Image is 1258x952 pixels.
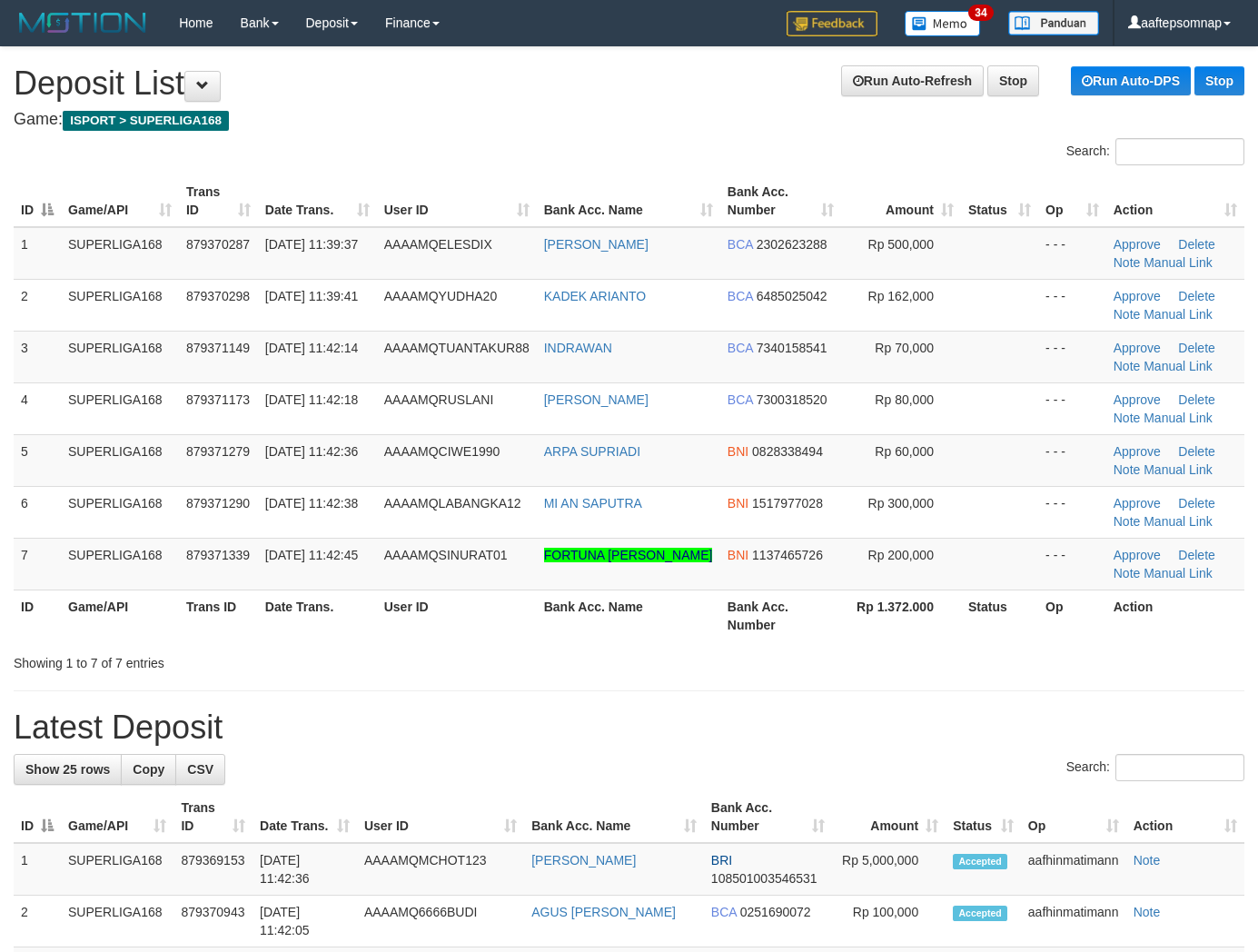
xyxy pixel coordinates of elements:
[1144,462,1213,477] a: Manual Link
[14,754,122,785] a: Show 25 rows
[537,175,720,227] th: Bank Acc. Name: activate to sort column ascending
[61,279,179,331] td: SUPERLIGA168
[832,843,946,896] td: Rp 5,000,000
[1144,307,1213,322] a: Manual Link
[179,590,258,641] th: Trans ID
[720,590,841,641] th: Bank Acc. Number
[253,843,357,896] td: [DATE] 11:42:36
[133,762,164,777] span: Copy
[1038,279,1106,331] td: - - -
[61,486,179,538] td: SUPERLIGA168
[1106,590,1244,641] th: Action
[868,548,934,562] span: Rp 200,000
[868,496,934,511] span: Rp 300,000
[186,237,250,252] span: 879370287
[968,5,993,21] span: 34
[757,341,827,355] span: Copy 7340158541 to clipboard
[377,175,537,227] th: User ID: activate to sort column ascending
[1038,175,1106,227] th: Op: activate to sort column ascending
[384,341,530,355] span: AAAAMQTUANTAKUR88
[1194,66,1244,95] a: Stop
[384,496,521,511] span: AAAAMQLABANGKA12
[841,175,961,227] th: Amount: activate to sort column ascending
[14,382,61,434] td: 4
[1134,905,1161,919] a: Note
[728,444,748,459] span: BNI
[1144,411,1213,425] a: Manual Link
[544,496,642,511] a: MI AN SAPUTRA
[875,341,934,355] span: Rp 70,000
[187,762,213,777] span: CSV
[875,392,934,407] span: Rp 80,000
[1066,754,1244,781] label: Search:
[1178,341,1214,355] a: Delete
[524,791,704,843] th: Bank Acc. Name: activate to sort column ascending
[61,590,179,641] th: Game/API
[265,237,358,252] span: [DATE] 11:39:37
[752,548,823,562] span: Copy 1137465726 to clipboard
[1008,11,1099,35] img: panduan.png
[14,9,152,36] img: MOTION_logo.png
[1178,548,1214,562] a: Delete
[832,896,946,947] td: Rp 100,000
[728,341,753,355] span: BCA
[14,791,61,843] th: ID: activate to sort column descending
[953,906,1007,921] span: Accepted
[61,331,179,382] td: SUPERLIGA168
[711,853,732,868] span: BRI
[1114,411,1141,425] a: Note
[14,175,61,227] th: ID: activate to sort column descending
[63,111,229,131] span: ISPORT > SUPERLIGA168
[1114,444,1161,459] a: Approve
[1178,392,1214,407] a: Delete
[61,896,173,947] td: SUPERLIGA168
[186,444,250,459] span: 879371279
[531,853,636,868] a: [PERSON_NAME]
[1038,382,1106,434] td: - - -
[173,896,253,947] td: 879370943
[1038,227,1106,280] td: - - -
[757,289,827,303] span: Copy 6485025042 to clipboard
[841,65,984,96] a: Run Auto-Refresh
[752,496,823,511] span: Copy 1517977028 to clipboard
[186,341,250,355] span: 879371149
[905,11,981,36] img: Button%20Memo.svg
[14,896,61,947] td: 2
[832,791,946,843] th: Amount: activate to sort column ascending
[875,444,934,459] span: Rp 60,000
[1144,359,1213,373] a: Manual Link
[1114,289,1161,303] a: Approve
[1114,359,1141,373] a: Note
[121,754,176,785] a: Copy
[61,175,179,227] th: Game/API: activate to sort column ascending
[61,843,173,896] td: SUPERLIGA168
[186,496,250,511] span: 879371290
[61,227,179,280] td: SUPERLIGA168
[1114,341,1161,355] a: Approve
[544,341,612,355] a: INDRAWAN
[728,289,753,303] span: BCA
[265,341,358,355] span: [DATE] 11:42:14
[544,392,649,407] a: [PERSON_NAME]
[384,237,492,252] span: AAAAMQELESDIX
[265,496,358,511] span: [DATE] 11:42:38
[1144,255,1213,270] a: Manual Link
[711,871,817,886] span: Copy 108501003546531 to clipboard
[1021,843,1126,896] td: aafhinmatimann
[14,65,1244,102] h1: Deposit List
[1038,331,1106,382] td: - - -
[1038,538,1106,590] td: - - -
[1114,307,1141,322] a: Note
[265,392,358,407] span: [DATE] 11:42:18
[728,237,753,252] span: BCA
[14,331,61,382] td: 3
[14,486,61,538] td: 6
[1178,444,1214,459] a: Delete
[1134,853,1161,868] a: Note
[61,434,179,486] td: SUPERLIGA168
[752,444,823,459] span: Copy 0828338494 to clipboard
[186,289,250,303] span: 879370298
[265,444,358,459] span: [DATE] 11:42:36
[173,843,253,896] td: 879369153
[1114,514,1141,529] a: Note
